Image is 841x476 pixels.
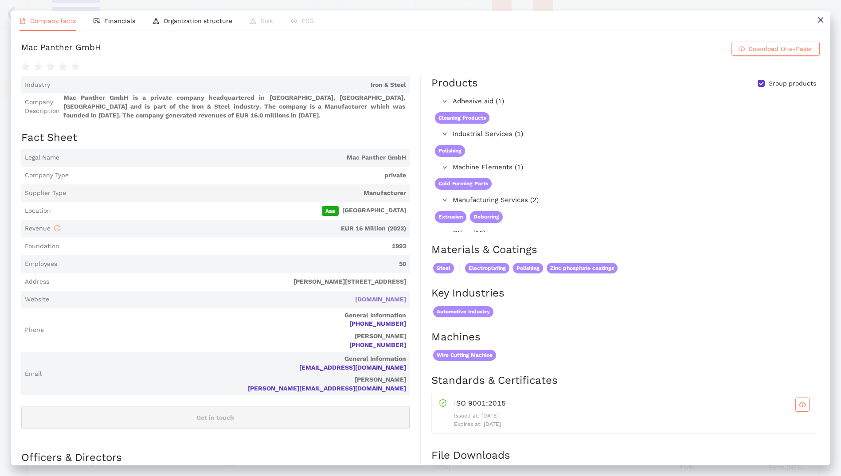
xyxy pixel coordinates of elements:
h2: Officers & Directors [21,450,410,465]
p: General Information [45,355,406,363]
span: warning [250,18,256,24]
button: cloud-download [795,398,810,412]
span: Mac Panther GmbH is a private company headquartered in [GEOGRAPHIC_DATA], [GEOGRAPHIC_DATA], [GEO... [63,94,406,120]
span: Deburring [470,211,503,223]
span: Manufacturer [70,189,406,198]
span: Iron & Steel [54,81,406,90]
button: cloud-downloadDownload One-Pager [731,42,820,56]
span: star [46,62,55,71]
span: EUR 16 Million (2023) [64,224,406,233]
div: Other (15) [431,226,819,241]
h2: Key Industries [431,286,820,301]
span: 1993 [63,242,406,251]
span: Polishing [435,145,465,157]
div: Manufacturing Services (2) [431,193,819,207]
span: 50 [61,260,406,269]
span: Organization structure [164,17,232,24]
span: apartment [153,18,159,24]
span: Mac Panther GmbH [63,153,406,162]
p: Expires at: [DATE] [454,420,810,429]
span: Manufacturing Services (2) [453,195,815,206]
span: Aaa [322,206,339,216]
span: Extrusion [435,211,466,223]
div: Adhesive aid (1) [431,94,819,109]
span: star [34,62,43,71]
span: Company Type [25,171,69,180]
span: Supplier Type [25,189,66,198]
span: Cleaning Products [435,112,489,124]
span: Industry [25,81,50,90]
h2: Machines [431,330,820,345]
p: [PERSON_NAME] [45,375,406,384]
span: Employees [25,260,57,269]
span: right [442,230,447,236]
span: Address [25,277,49,286]
span: cloud-download [739,46,745,53]
span: right [442,197,447,203]
p: [PERSON_NAME] [47,332,406,341]
span: cloud-download [796,401,809,408]
h2: Fact Sheet [21,130,410,145]
span: Polishing [513,263,543,274]
span: eye [291,18,297,24]
span: [GEOGRAPHIC_DATA] [55,206,406,216]
div: Mac Panther GmbH [21,42,101,56]
span: Wire Cutting Machine [433,350,496,361]
span: private [72,171,406,180]
span: Zinc phosphate coatings [547,263,618,274]
span: right [442,98,447,104]
span: Risk [261,17,273,24]
span: fund-view [94,18,100,24]
span: Industrial Services (1) [453,129,815,140]
span: close [817,16,824,23]
button: close [810,11,830,31]
span: Group products [765,79,820,88]
span: star [59,62,67,71]
span: Legal Name [25,153,59,162]
div: ISO 9001:2015 [454,398,810,412]
span: Phone [25,326,44,335]
span: Foundation [25,242,59,251]
span: safety-certificate [439,398,447,407]
p: Issued at: [DATE] [454,412,810,420]
span: right [442,164,447,170]
span: Electroplating [465,263,509,274]
span: Steel [433,263,454,274]
span: Cold Forming Parts [435,178,492,190]
span: Website [25,295,49,304]
span: Revenue [25,225,60,232]
span: [PERSON_NAME][STREET_ADDRESS] [53,277,406,286]
h2: Materials & Coatings [431,242,820,258]
span: Download One-Pager [748,44,813,54]
span: star [21,62,30,71]
span: info-circle [54,225,60,231]
span: Other (15) [453,228,815,239]
span: Company Description [25,98,60,115]
span: Email [25,370,42,378]
p: General Information [47,311,406,320]
span: ESG [301,17,314,24]
h2: Standards & Certificates [431,373,820,388]
span: Machine Elements (1) [453,162,815,173]
div: Industrial Services (1) [431,127,819,141]
div: Products [431,76,478,91]
h2: File Downloads [431,448,820,463]
span: star [71,62,80,71]
span: Adhesive aid (1) [453,96,815,107]
span: Financials [104,17,135,24]
span: Company facts [30,17,76,24]
span: right [442,131,447,137]
div: Machine Elements (1) [431,160,819,175]
span: Location [25,207,51,215]
span: Automotive Industry [433,306,493,317]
